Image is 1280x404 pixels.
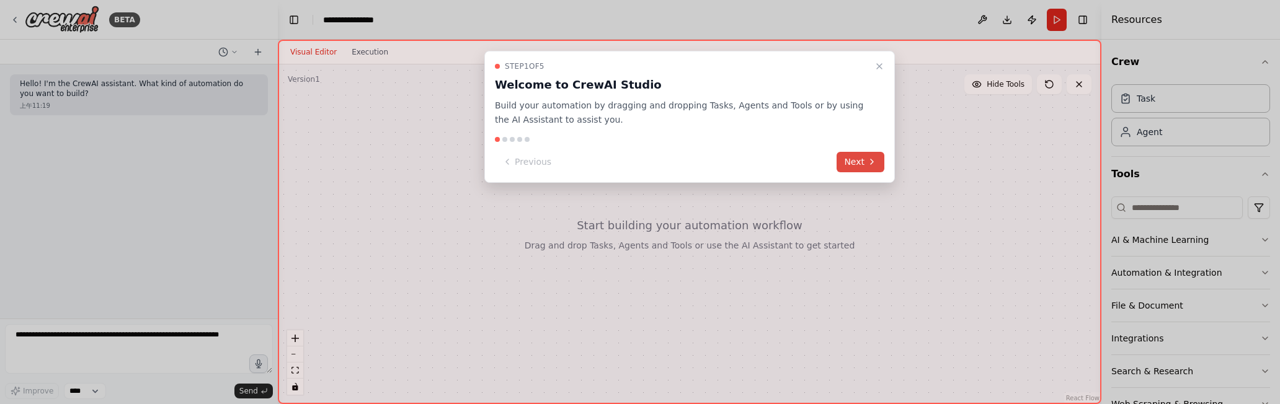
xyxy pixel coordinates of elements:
button: Next [837,152,884,172]
span: Step 1 of 5 [505,61,544,71]
p: Build your automation by dragging and dropping Tasks, Agents and Tools or by using the AI Assista... [495,99,869,127]
button: Close walkthrough [872,59,887,74]
h3: Welcome to CrewAI Studio [495,76,869,94]
button: Previous [495,152,559,172]
button: Hide left sidebar [285,11,303,29]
